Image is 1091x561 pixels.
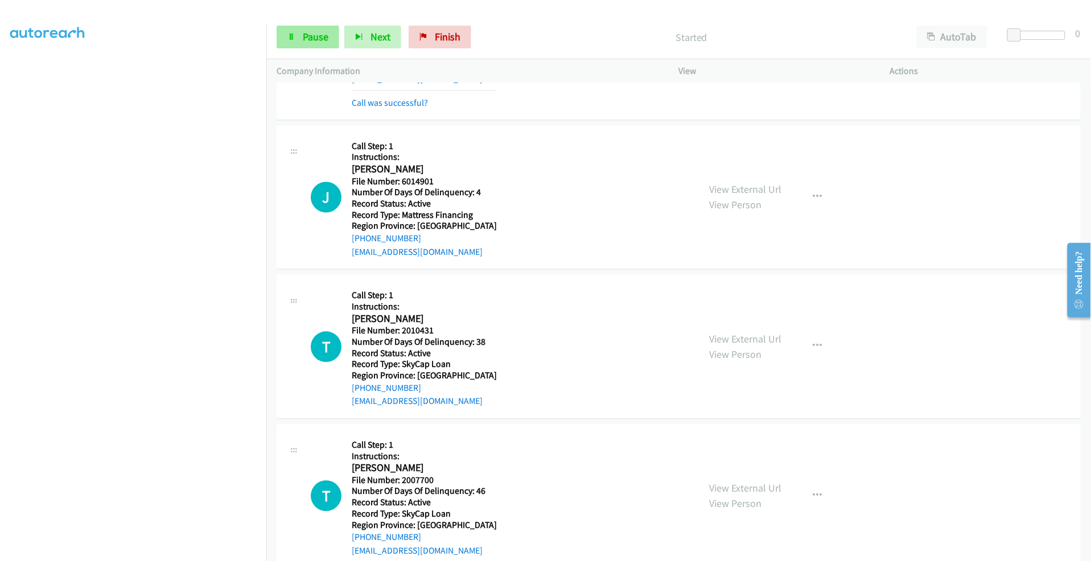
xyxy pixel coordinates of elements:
h2: [PERSON_NAME] [352,163,497,176]
h5: Region Province: [GEOGRAPHIC_DATA] [352,520,497,531]
a: View Person [710,497,762,510]
h2: [PERSON_NAME] [352,462,497,475]
a: [EMAIL_ADDRESS][DOMAIN_NAME] [352,546,483,556]
span: Next [370,30,390,43]
h1: T [311,332,341,362]
h5: Region Province: [GEOGRAPHIC_DATA] [352,370,497,382]
a: [PHONE_NUMBER] [352,383,421,394]
h1: J [311,182,341,213]
a: [EMAIL_ADDRESS][DOMAIN_NAME] [352,396,483,407]
h5: Region Province: [GEOGRAPHIC_DATA] [352,221,497,232]
button: Next [344,26,401,48]
h5: File Number: 2007700 [352,475,497,486]
a: Pause [277,26,339,48]
h5: Number Of Days Of Delinquency: 38 [352,337,497,348]
span: Finish [435,30,460,43]
h5: Instructions: [352,451,497,463]
h5: Record Type: SkyCap Loan [352,509,497,520]
h5: Number Of Days Of Delinquency: 46 [352,486,497,497]
a: [EMAIL_ADDRESS][DOMAIN_NAME] [352,73,483,84]
a: Finish [409,26,471,48]
p: Actions [890,64,1081,78]
a: [PHONE_NUMBER] [352,532,421,543]
h1: T [311,481,341,511]
h5: File Number: 6014901 [352,176,497,188]
h5: Record Type: SkyCap Loan [352,359,497,370]
h5: Instructions: [352,302,497,313]
button: AutoTab [917,26,987,48]
p: Started [487,30,896,45]
h5: Call Step: 1 [352,141,497,152]
p: Company Information [277,64,658,78]
a: View Person [710,199,762,212]
h5: Record Status: Active [352,497,497,509]
iframe: Resource Center [1059,235,1091,325]
div: 0 [1076,26,1081,41]
a: View External Url [710,333,782,346]
h5: Call Step: 1 [352,440,497,451]
h5: Record Status: Active [352,199,497,210]
a: View External Url [710,183,782,196]
a: View External Url [710,482,782,495]
h5: Call Step: 1 [352,290,497,302]
h5: Record Type: Mattress Financing [352,210,497,221]
a: [PHONE_NUMBER] [352,233,421,244]
p: View [679,64,870,78]
a: View Person [710,348,762,361]
h5: Number Of Days Of Delinquency: 4 [352,187,497,199]
h2: [PERSON_NAME] [352,313,497,326]
h5: Instructions: [352,152,497,163]
div: The call is yet to be attempted [311,332,341,362]
span: Pause [303,30,328,43]
a: [EMAIL_ADDRESS][DOMAIN_NAME] [352,247,483,258]
a: Call was successful? [352,97,428,108]
h5: File Number: 2010431 [352,325,497,337]
h5: Record Status: Active [352,348,497,360]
